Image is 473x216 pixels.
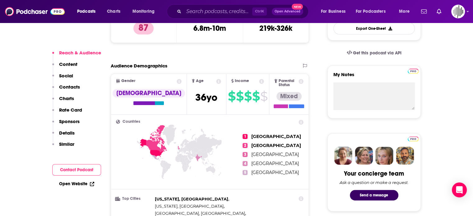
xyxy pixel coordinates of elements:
[59,107,82,113] p: Rate Card
[193,24,226,33] h3: 6.8m-10m
[276,92,302,101] div: Mixed
[123,120,140,124] span: Countries
[77,7,95,16] span: Podcasts
[321,7,345,16] span: For Business
[272,8,303,15] button: Open AdvancedNew
[52,141,74,153] button: Similar
[184,7,252,16] input: Search podcasts, credits, & more...
[451,5,465,18] span: Logged in as gpg2
[59,181,94,186] a: Open Website
[52,130,75,141] button: Details
[333,22,415,34] button: Export One-Sheet
[243,134,248,139] span: 1
[52,73,73,84] button: Social
[235,79,249,83] span: Income
[59,130,75,136] p: Details
[352,7,395,16] button: open menu
[228,91,235,101] span: $
[317,7,353,16] button: open menu
[155,196,228,201] span: [US_STATE], [GEOGRAPHIC_DATA]
[59,141,74,147] p: Similar
[452,182,467,197] div: Open Intercom Messenger
[59,95,74,101] p: Charts
[399,7,410,16] span: More
[243,143,248,148] span: 2
[59,84,80,90] p: Contacts
[356,7,386,16] span: For Podcasters
[251,152,299,157] span: [GEOGRAPHIC_DATA]
[244,91,252,101] span: $
[259,24,292,33] h3: 219k-326k
[52,164,101,176] button: Contact Podcast
[116,197,152,201] h3: Top Cities
[408,69,419,74] img: Podchaser Pro
[52,95,74,107] button: Charts
[196,79,204,83] span: Age
[408,136,419,141] a: Pro website
[155,211,245,216] span: [GEOGRAPHIC_DATA], [GEOGRAPHIC_DATA]
[111,63,167,69] h2: Audience Demographics
[52,61,77,73] button: Content
[73,7,104,16] button: open menu
[408,68,419,74] a: Pro website
[155,203,225,210] span: ,
[133,22,154,34] p: 87
[243,161,248,166] span: 4
[355,147,373,165] img: Barbara Profile
[350,190,398,200] button: Send a message
[52,118,80,130] button: Sponsors
[344,170,404,177] div: Your concierge team
[375,147,393,165] img: Jules Profile
[353,50,401,56] span: Get this podcast via API
[251,143,301,148] span: [GEOGRAPHIC_DATA]
[195,91,217,103] span: 36 yo
[128,7,163,16] button: open menu
[260,91,267,101] span: $
[59,50,101,56] p: Reach & Audience
[292,4,303,10] span: New
[251,170,299,175] span: [GEOGRAPHIC_DATA]
[434,6,444,17] a: Show notifications dropdown
[236,91,243,101] span: $
[59,73,73,79] p: Social
[334,147,352,165] img: Sydney Profile
[121,79,135,83] span: Gender
[342,45,406,61] a: Get this podcast via API
[279,79,298,87] span: Parental Status
[451,5,465,18] button: Show profile menu
[340,180,409,185] div: Ask a question or make a request.
[113,89,185,98] div: [DEMOGRAPHIC_DATA]
[408,136,419,141] img: Podchaser Pro
[107,7,120,16] span: Charts
[395,7,417,16] button: open menu
[52,107,82,118] button: Rate Card
[251,161,299,166] span: [GEOGRAPHIC_DATA]
[173,4,314,19] div: Search podcasts, credits, & more...
[132,7,155,16] span: Monitoring
[275,10,300,13] span: Open Advanced
[243,152,248,157] span: 3
[59,118,80,124] p: Sponsors
[103,7,124,16] a: Charts
[251,134,301,139] span: [GEOGRAPHIC_DATA]
[52,84,80,95] button: Contacts
[243,170,248,175] span: 5
[333,71,415,82] label: My Notes
[52,50,101,61] button: Reach & Audience
[396,147,414,165] img: Jon Profile
[451,5,465,18] img: User Profile
[252,7,267,16] span: Ctrl K
[5,6,65,17] img: Podchaser - Follow, Share and Rate Podcasts
[155,195,229,203] span: ,
[252,91,260,101] span: $
[419,6,429,17] a: Show notifications dropdown
[155,204,224,209] span: [US_STATE], [GEOGRAPHIC_DATA]
[59,61,77,67] p: Content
